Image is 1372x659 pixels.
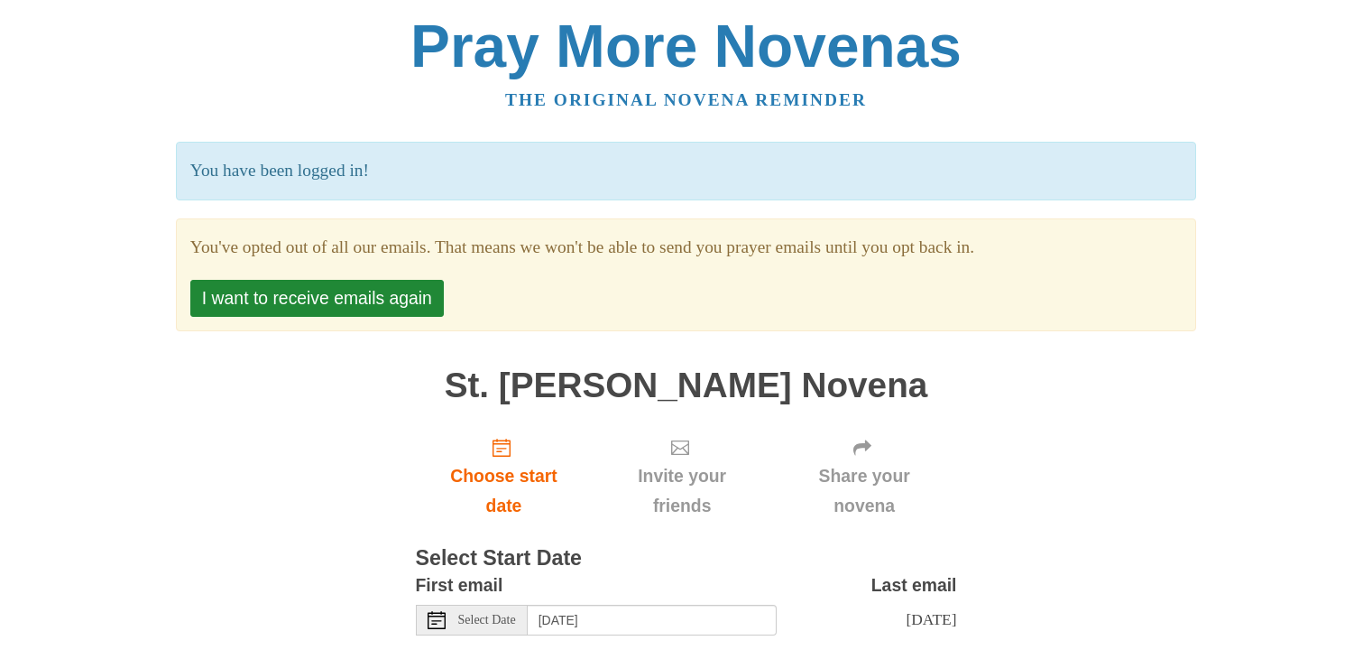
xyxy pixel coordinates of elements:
span: Select Date [458,614,516,627]
span: [DATE] [906,610,956,628]
button: I want to receive emails again [190,280,444,317]
p: You have been logged in! [176,142,1196,200]
a: Choose start date [416,422,593,530]
span: Invite your friends [610,461,753,521]
a: Pray More Novenas [410,13,962,79]
label: Last email [871,571,957,600]
section: You've opted out of all our emails. That means we won't be able to send you prayer emails until y... [190,233,1182,263]
span: Share your novena [790,461,939,521]
label: First email [416,571,503,600]
div: Click "Next" to confirm your start date first. [772,422,957,530]
a: The original novena reminder [505,90,867,109]
span: Choose start date [434,461,575,521]
h3: Select Start Date [416,547,957,571]
div: Click "Next" to confirm your start date first. [592,422,771,530]
h1: St. [PERSON_NAME] Novena [416,367,957,405]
